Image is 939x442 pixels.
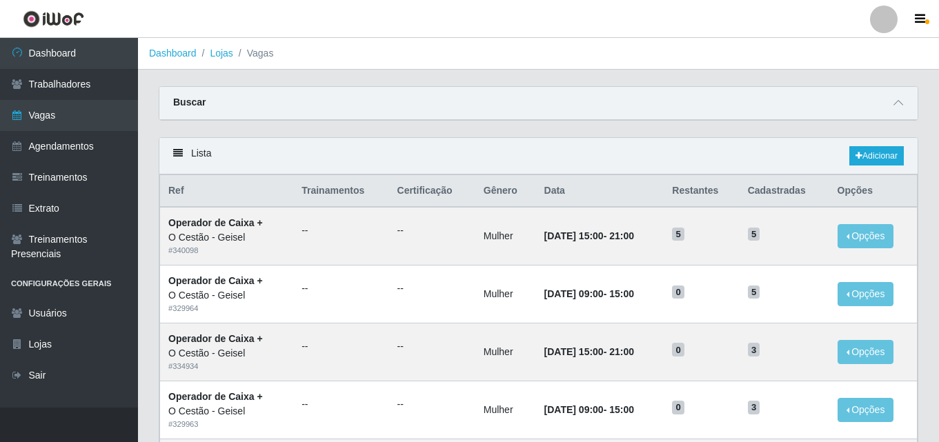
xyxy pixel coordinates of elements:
[397,397,467,412] ul: --
[475,207,536,265] td: Mulher
[748,285,760,299] span: 5
[159,138,918,174] div: Lista
[168,217,263,228] strong: Operador de Caixa +
[302,397,380,412] ul: --
[838,340,894,364] button: Opções
[672,228,684,241] span: 5
[168,245,285,257] div: # 340098
[748,401,760,414] span: 3
[544,230,604,241] time: [DATE] 15:00
[160,175,294,208] th: Ref
[475,381,536,439] td: Mulher
[672,285,684,299] span: 0
[138,38,939,70] nav: breadcrumb
[23,10,84,28] img: CoreUI Logo
[168,333,263,344] strong: Operador de Caixa +
[168,404,285,419] div: O Cestão - Geisel
[536,175,664,208] th: Data
[664,175,739,208] th: Restantes
[544,288,604,299] time: [DATE] 09:00
[302,339,380,354] ul: --
[168,361,285,372] div: # 334934
[544,346,634,357] strong: -
[173,97,206,108] strong: Buscar
[475,175,536,208] th: Gênero
[748,343,760,356] span: 3
[397,223,467,238] ul: --
[168,303,285,314] div: # 329964
[168,419,285,430] div: # 329963
[168,346,285,361] div: O Cestão - Geisel
[609,230,634,241] time: 21:00
[168,288,285,303] div: O Cestão - Geisel
[302,223,380,238] ul: --
[609,288,634,299] time: 15:00
[397,281,467,296] ul: --
[475,323,536,381] td: Mulher
[609,404,634,415] time: 15:00
[544,288,634,299] strong: -
[397,339,467,354] ul: --
[672,401,684,414] span: 0
[293,175,388,208] th: Trainamentos
[838,224,894,248] button: Opções
[475,265,536,323] td: Mulher
[544,404,604,415] time: [DATE] 09:00
[544,346,604,357] time: [DATE] 15:00
[838,398,894,422] button: Opções
[672,343,684,356] span: 0
[544,230,634,241] strong: -
[168,230,285,245] div: O Cestão - Geisel
[168,391,263,402] strong: Operador de Caixa +
[849,146,904,165] a: Adicionar
[389,175,475,208] th: Certificação
[829,175,918,208] th: Opções
[838,282,894,306] button: Opções
[544,404,634,415] strong: -
[149,48,197,59] a: Dashboard
[302,281,380,296] ul: --
[609,346,634,357] time: 21:00
[210,48,233,59] a: Lojas
[168,275,263,286] strong: Operador de Caixa +
[748,228,760,241] span: 5
[233,46,274,61] li: Vagas
[740,175,829,208] th: Cadastradas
